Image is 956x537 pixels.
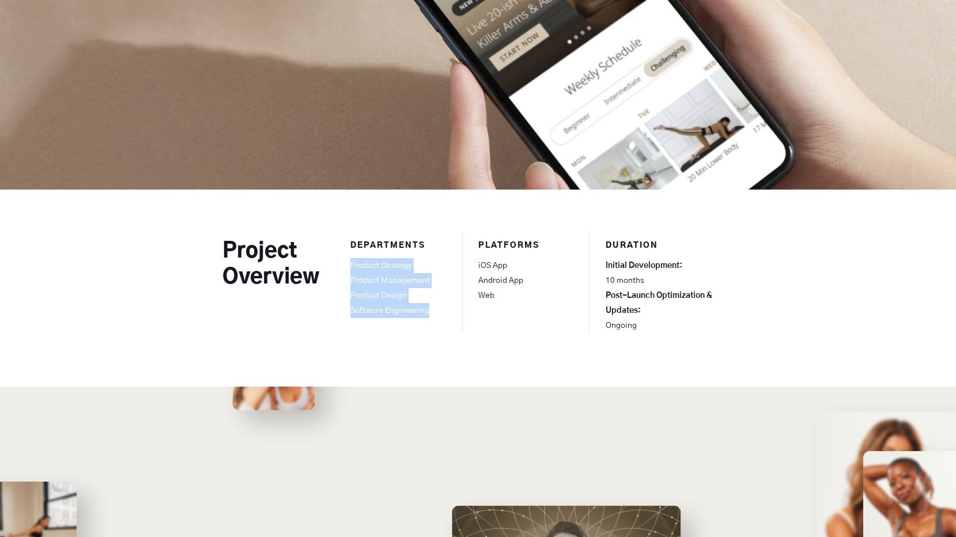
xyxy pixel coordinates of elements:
p: Product Strategy Product Management Product Design Software Engineering [350,258,478,318]
h3: platforms [478,232,606,251]
p: iOS App Android App Web [478,258,606,303]
p: 10 months Ongoing [606,258,734,333]
h3: Departments [350,232,478,251]
img: Photo [233,328,315,410]
strong: Post-Launch Optimization & Updates: [606,292,712,315]
h3: duration [606,232,734,251]
h2: Project Overview [222,232,350,290]
strong: Initial Development: [606,262,682,270]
